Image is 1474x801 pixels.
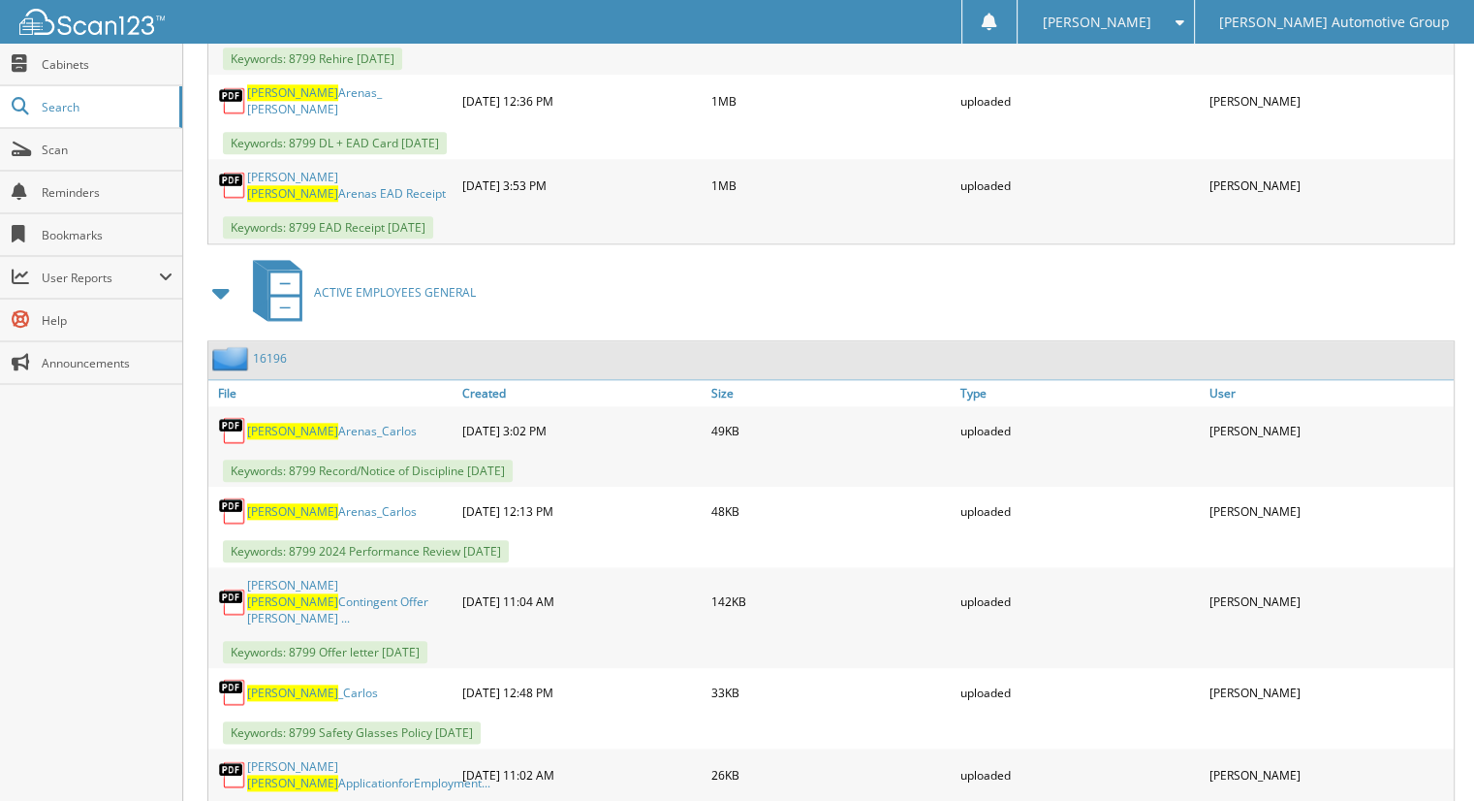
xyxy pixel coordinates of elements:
span: Keywords: 8799 2024 Performance Review [DATE] [223,540,509,562]
a: Size [706,380,956,406]
a: [PERSON_NAME][PERSON_NAME]Contingent Offer [PERSON_NAME] ... [247,577,453,626]
span: Scan [42,142,172,158]
span: User Reports [42,270,159,286]
div: [PERSON_NAME] [1205,673,1454,712]
a: File [208,380,457,406]
img: folder2.png [212,346,253,370]
div: uploaded [956,80,1205,122]
div: 26KB [706,753,956,796]
span: Keywords: 8799 Record/Notice of Discipline [DATE] [223,460,513,482]
span: Keywords: 8799 Rehire [DATE] [223,48,402,70]
div: 142KB [706,572,956,631]
a: User [1205,380,1454,406]
span: [PERSON_NAME] [247,685,338,701]
a: [PERSON_NAME][PERSON_NAME]ApplicationforEmployment... [247,758,490,791]
span: Keywords: 8799 DL + EAD Card [DATE] [223,132,447,154]
span: Cabinets [42,56,172,73]
div: [DATE] 12:36 PM [457,80,706,122]
span: Reminders [42,184,172,201]
div: 48KB [706,492,956,530]
div: [DATE] 12:48 PM [457,673,706,712]
a: [PERSON_NAME]Arenas_Carlos [247,423,417,439]
span: [PERSON_NAME] [247,185,338,202]
a: Created [457,380,706,406]
div: [PERSON_NAME] [1205,411,1454,450]
div: [PERSON_NAME] [1205,753,1454,796]
div: uploaded [956,492,1205,530]
div: 1MB [706,164,956,207]
div: uploaded [956,411,1205,450]
span: [PERSON_NAME] [247,775,338,791]
span: ACTIVE EMPLOYEES GENERAL [314,284,476,301]
img: PDF.png [218,588,247,617]
div: uploaded [956,753,1205,796]
div: uploaded [956,164,1205,207]
span: Announcements [42,355,172,371]
span: Bookmarks [42,227,172,243]
div: 1MB [706,80,956,122]
div: 49KB [706,411,956,450]
span: Keywords: 8799 Safety Glasses Policy [DATE] [223,721,481,744]
a: [PERSON_NAME]Arenas_ [PERSON_NAME] [247,84,453,117]
img: PDF.png [218,497,247,526]
div: [PERSON_NAME] [1205,80,1454,122]
a: ACTIVE EMPLOYEES GENERAL [241,254,476,331]
a: [PERSON_NAME][PERSON_NAME]Arenas EAD Receipt [247,169,453,202]
span: Search [42,99,170,115]
img: scan123-logo-white.svg [19,9,165,35]
img: PDF.png [218,678,247,707]
span: [PERSON_NAME] [1042,16,1150,28]
div: [DATE] 3:53 PM [457,164,706,207]
img: PDF.png [218,760,247,789]
img: PDF.png [218,171,247,200]
div: [PERSON_NAME] [1205,164,1454,207]
div: [DATE] 12:13 PM [457,492,706,530]
div: [DATE] 11:04 AM [457,572,706,631]
div: [PERSON_NAME] [1205,572,1454,631]
div: [DATE] 3:02 PM [457,411,706,450]
span: [PERSON_NAME] [247,84,338,101]
img: PDF.png [218,86,247,115]
div: 33KB [706,673,956,712]
span: [PERSON_NAME] [247,503,338,520]
a: 16196 [253,350,287,367]
span: [PERSON_NAME] Automotive Group [1219,16,1450,28]
div: [DATE] 11:02 AM [457,753,706,796]
div: uploaded [956,572,1205,631]
span: [PERSON_NAME] [247,593,338,610]
span: [PERSON_NAME] [247,423,338,439]
a: Type [956,380,1205,406]
span: Keywords: 8799 EAD Receipt [DATE] [223,216,433,239]
div: [PERSON_NAME] [1205,492,1454,530]
a: [PERSON_NAME]_Carlos [247,685,378,701]
span: Keywords: 8799 Offer letter [DATE] [223,641,427,663]
img: PDF.png [218,416,247,445]
a: [PERSON_NAME]Arenas_Carlos [247,503,417,520]
div: uploaded [956,673,1205,712]
iframe: Chat Widget [1377,708,1474,801]
span: Help [42,312,172,329]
